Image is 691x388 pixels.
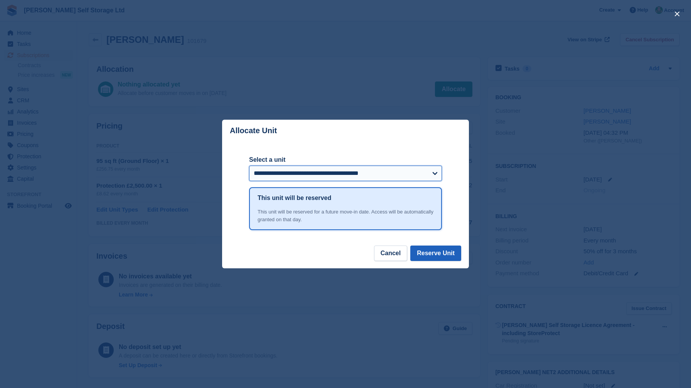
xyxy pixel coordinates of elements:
[249,155,442,164] label: Select a unit
[258,208,433,223] div: This unit will be reserved for a future move-in date. Access will be automatically granted on tha...
[671,8,683,20] button: close
[258,193,331,203] h1: This unit will be reserved
[230,126,277,135] p: Allocate Unit
[410,246,461,261] button: Reserve Unit
[374,246,407,261] button: Cancel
